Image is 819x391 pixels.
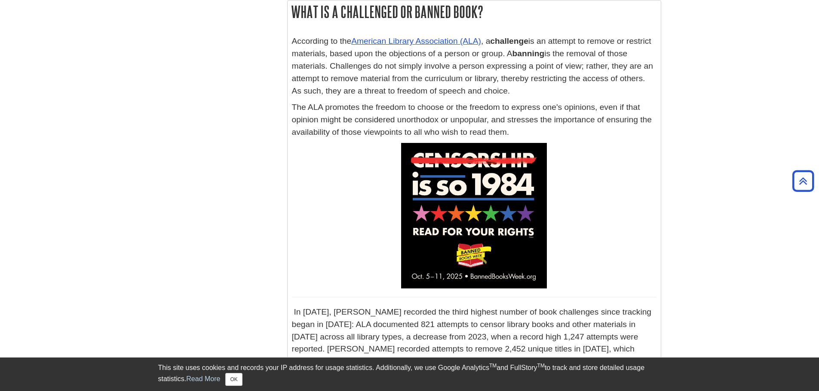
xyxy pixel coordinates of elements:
[292,306,656,380] p: In [DATE], [PERSON_NAME] recorded the third highest number of book challenges since tracking bega...
[490,36,528,45] strong: challenge
[288,0,661,23] h2: What is a Challenged or Banned Book?
[186,375,220,382] a: Read More
[489,363,497,369] sup: TM
[537,363,545,369] sup: TM
[401,143,547,288] img: banned book week
[225,373,242,386] button: Close
[158,363,661,386] div: This site uses cookies and records your IP address for usage statistics. Additionally, we use Goo...
[789,175,817,187] a: Back to Top
[292,101,656,138] p: The ALA promotes the freedom to choose or the freedom to express one's opinions, even if that opi...
[351,36,481,45] a: American Library Association (ALA)
[292,35,656,97] p: According to the , a is an attempt to remove or restrict materials, based upon the objections of ...
[512,49,545,58] strong: banning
